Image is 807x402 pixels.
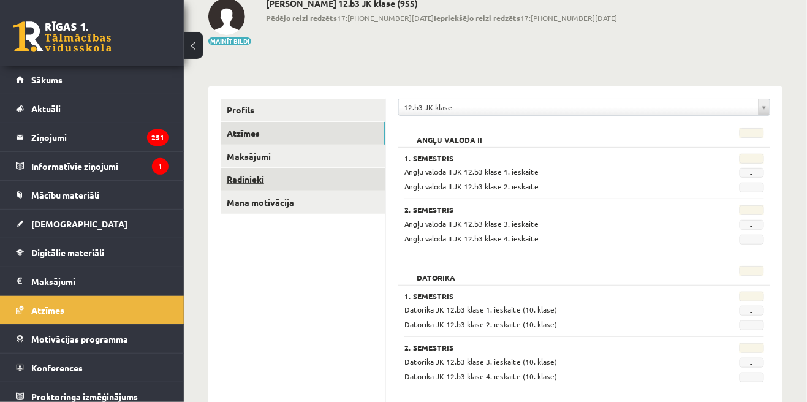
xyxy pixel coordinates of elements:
[404,292,701,300] h3: 1. Semestris
[31,391,138,402] span: Proktoringa izmēģinājums
[404,128,494,140] h2: Angļu valoda II
[434,13,520,23] b: Iepriekšējo reizi redzēts
[404,233,539,243] span: Angļu valoda II JK 12.b3 klase 4. ieskaite
[16,296,169,324] a: Atzīmes
[31,305,64,316] span: Atzīmes
[404,219,539,229] span: Angļu valoda II JK 12.b3 klase 3. ieskaite
[266,12,617,23] span: 17:[PHONE_NUMBER][DATE] 17:[PHONE_NUMBER][DATE]
[740,235,764,245] span: -
[16,94,169,123] a: Aktuāli
[31,123,169,151] legend: Ziņojumi
[740,373,764,382] span: -
[404,371,557,381] span: Datorika JK 12.b3 klase 4. ieskaite (10. klase)
[404,181,539,191] span: Angļu valoda II JK 12.b3 klase 2. ieskaite
[740,183,764,192] span: -
[221,168,385,191] a: Radinieki
[31,362,83,373] span: Konferences
[31,152,169,180] legend: Informatīvie ziņojumi
[147,129,169,146] i: 251
[740,320,764,330] span: -
[740,220,764,230] span: -
[31,103,61,114] span: Aktuāli
[208,37,251,45] button: Mainīt bildi
[404,357,557,366] span: Datorika JK 12.b3 klase 3. ieskaite (10. klase)
[31,267,169,295] legend: Maksājumi
[404,266,468,278] h2: Datorika
[404,205,701,214] h3: 2. Semestris
[16,267,169,295] a: Maksājumi
[16,238,169,267] a: Digitālie materiāli
[31,74,63,85] span: Sākums
[13,21,112,52] a: Rīgas 1. Tālmācības vidusskola
[31,247,104,258] span: Digitālie materiāli
[16,152,169,180] a: Informatīvie ziņojumi1
[404,319,557,329] span: Datorika JK 12.b3 klase 2. ieskaite (10. klase)
[16,123,169,151] a: Ziņojumi251
[221,191,385,214] a: Mana motivācija
[16,181,169,209] a: Mācību materiāli
[404,343,701,352] h3: 2. Semestris
[404,154,701,162] h3: 1. Semestris
[31,333,128,344] span: Motivācijas programma
[740,168,764,178] span: -
[266,13,337,23] b: Pēdējo reizi redzēts
[404,167,539,176] span: Angļu valoda II JK 12.b3 klase 1. ieskaite
[221,145,385,168] a: Maksājumi
[404,305,557,314] span: Datorika JK 12.b3 klase 1. ieskaite (10. klase)
[399,99,770,115] a: 12.b3 JK klase
[740,358,764,368] span: -
[152,158,169,175] i: 1
[221,99,385,121] a: Profils
[16,66,169,94] a: Sākums
[740,306,764,316] span: -
[16,354,169,382] a: Konferences
[31,189,99,200] span: Mācību materiāli
[31,218,127,229] span: [DEMOGRAPHIC_DATA]
[16,210,169,238] a: [DEMOGRAPHIC_DATA]
[404,99,754,115] span: 12.b3 JK klase
[16,325,169,353] a: Motivācijas programma
[221,122,385,145] a: Atzīmes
